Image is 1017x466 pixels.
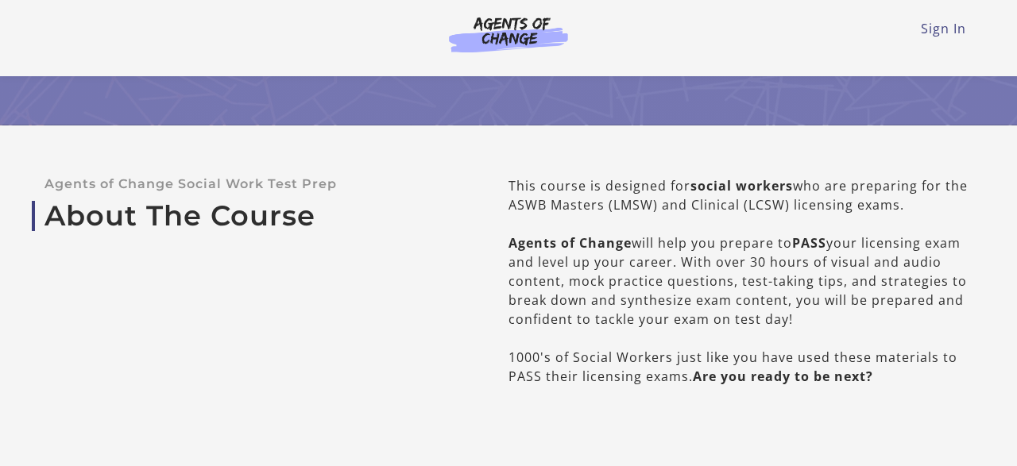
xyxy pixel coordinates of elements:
p: Agents of Change Social Work Test Prep [44,176,458,191]
img: Agents of Change Logo [432,16,585,52]
a: About The Course [44,199,458,233]
b: PASS [792,234,826,252]
div: This course is designed for who are preparing for the ASWB Masters (LMSW) and Clinical (LCSW) lic... [508,176,973,386]
b: social workers [690,177,793,194]
a: Sign In [921,20,966,37]
b: Are you ready to be next? [693,368,873,385]
b: Agents of Change [508,234,632,252]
